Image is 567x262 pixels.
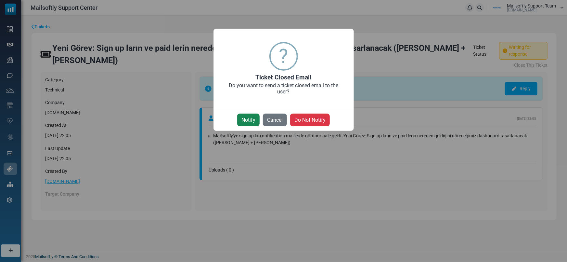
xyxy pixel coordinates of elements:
[290,114,330,126] button: Do Not Notify
[214,81,354,102] div: Do you want to send a ticket closed email to the user?
[214,74,354,81] h2: Ticket Closed Email
[279,43,288,69] div: ?
[263,114,287,126] button: Cancel
[237,114,260,126] button: Notify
